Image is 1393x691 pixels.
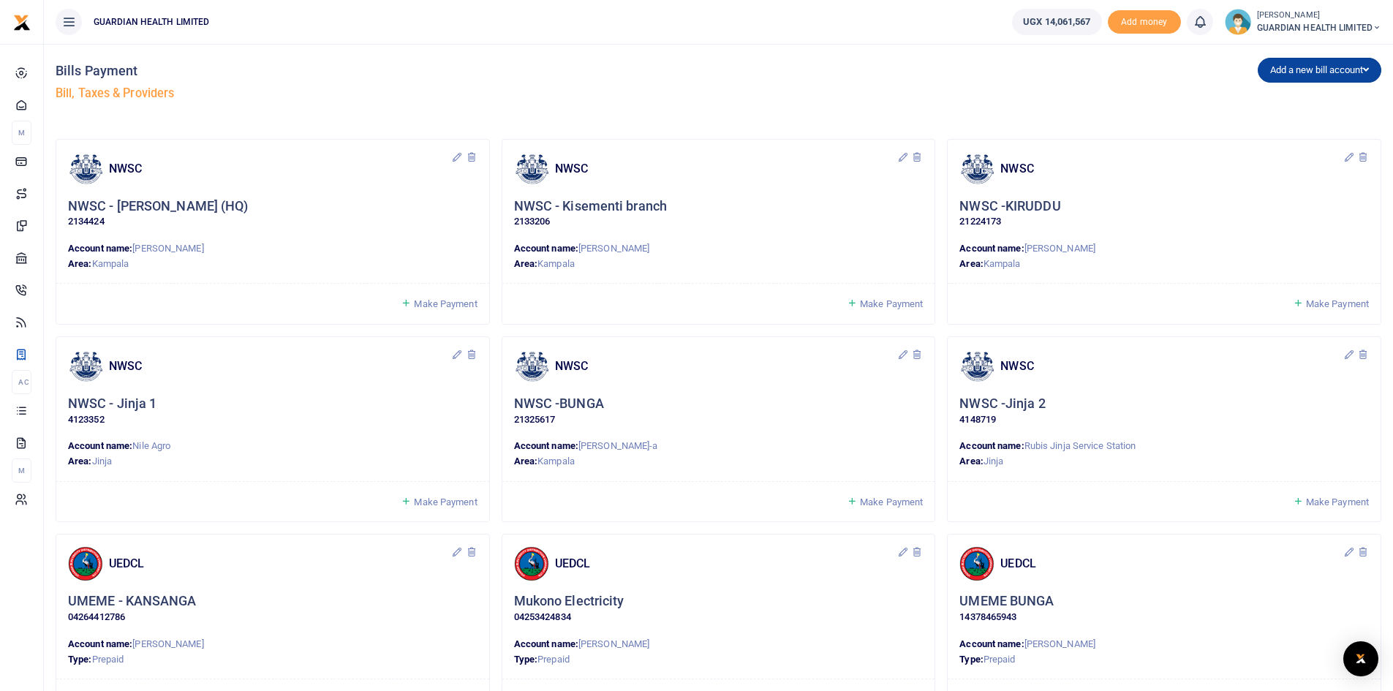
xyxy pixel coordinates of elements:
div: Click to update [514,396,924,427]
div: Click to update [959,396,1369,427]
h5: UMEME - KANSANGA [68,593,197,610]
span: [PERSON_NAME] [578,243,649,254]
h5: UMEME BUNGA [959,593,1054,610]
strong: Account name: [68,440,132,451]
strong: Account name: [959,243,1024,254]
p: 21325617 [514,412,924,428]
p: 4148719 [959,412,1369,428]
div: Click to update [959,593,1369,624]
span: Rubis Jinja Service Station [1024,440,1136,451]
span: Prepaid [92,654,124,665]
div: Click to update [68,396,477,427]
span: Make Payment [1306,298,1369,309]
a: Make Payment [1293,295,1369,312]
span: Kampala [92,258,129,269]
a: profile-user [PERSON_NAME] GUARDIAN HEALTH LIMITED [1225,9,1381,35]
strong: Area: [68,258,92,269]
div: Open Intercom Messenger [1343,641,1378,676]
p: 2133206 [514,214,924,230]
h4: Bills Payment [56,63,713,79]
div: Click to update [959,198,1369,230]
li: M [12,458,31,483]
div: Click to update [68,198,477,230]
strong: Account name: [68,638,132,649]
span: Jinja [92,456,113,467]
span: Make Payment [414,298,477,309]
p: 04264412786 [68,610,477,625]
div: Click to update [514,593,924,624]
p: 04253424834 [514,610,924,625]
span: Add money [1108,10,1181,34]
h4: NWSC [1000,161,1343,177]
strong: Type: [514,654,538,665]
h4: NWSC [1000,358,1343,374]
span: [PERSON_NAME] [578,638,649,649]
a: logo-small logo-large logo-large [13,16,31,27]
a: UGX 14,061,567 [1012,9,1101,35]
img: profile-user [1225,9,1251,35]
h5: NWSC - Kisementi branch [514,198,667,215]
button: Close [804,675,819,690]
a: Make Payment [401,295,477,312]
p: 2134424 [68,214,477,230]
h4: NWSC [555,161,897,177]
a: Make Payment [1293,494,1369,510]
strong: Area: [959,258,984,269]
span: Make Payment [1306,496,1369,507]
a: Make Payment [401,494,477,510]
h5: NWSC -BUNGA [514,396,604,412]
li: Wallet ballance [1006,9,1107,35]
span: Kampala [537,258,575,269]
img: logo-small [13,14,31,31]
span: Nile Agro [132,440,170,451]
li: M [12,121,31,145]
span: [PERSON_NAME]-a [578,440,658,451]
span: Make Payment [860,298,923,309]
p: 14378465943 [959,610,1369,625]
span: Make Payment [860,496,923,507]
strong: Area: [514,456,538,467]
strong: Account name: [959,440,1024,451]
span: Jinja [984,456,1004,467]
span: [PERSON_NAME] [1024,243,1095,254]
span: Kampala [537,456,575,467]
h4: UEDCL [109,556,451,572]
span: [PERSON_NAME] [132,638,203,649]
strong: Account name: [514,440,578,451]
p: 21224173 [959,214,1369,230]
span: Prepaid [984,654,1016,665]
h4: NWSC [109,161,451,177]
a: Make Payment [847,295,923,312]
li: Toup your wallet [1108,10,1181,34]
span: [PERSON_NAME] [132,243,203,254]
span: Make Payment [414,496,477,507]
a: Make Payment [847,494,923,510]
li: Ac [12,370,31,394]
h4: NWSC [555,358,897,374]
span: [PERSON_NAME] [1024,638,1095,649]
p: 4123352 [68,412,477,428]
h4: UEDCL [555,556,897,572]
strong: Account name: [68,243,132,254]
h4: UEDCL [1000,556,1343,572]
strong: Area: [959,456,984,467]
h5: Bill, Taxes & Providers [56,86,713,101]
div: Click to update [514,198,924,230]
h5: NWSC -KIRUDDU [959,198,1060,215]
span: Prepaid [537,654,570,665]
strong: Account name: [959,638,1024,649]
small: [PERSON_NAME] [1257,10,1381,22]
a: Add money [1108,15,1181,26]
span: Kampala [984,258,1021,269]
span: UGX 14,061,567 [1023,15,1090,29]
strong: Type: [959,654,984,665]
strong: Area: [68,456,92,467]
h4: NWSC [109,358,451,374]
h5: NWSC - [PERSON_NAME] (HQ) [68,198,249,215]
h5: Mukono Electricity [514,593,624,610]
button: Add a new bill account [1258,58,1381,83]
strong: Account name: [514,243,578,254]
h5: NWSC - Jinja 1 [68,396,156,412]
span: GUARDIAN HEALTH LIMITED [1257,21,1381,34]
strong: Account name: [514,638,578,649]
